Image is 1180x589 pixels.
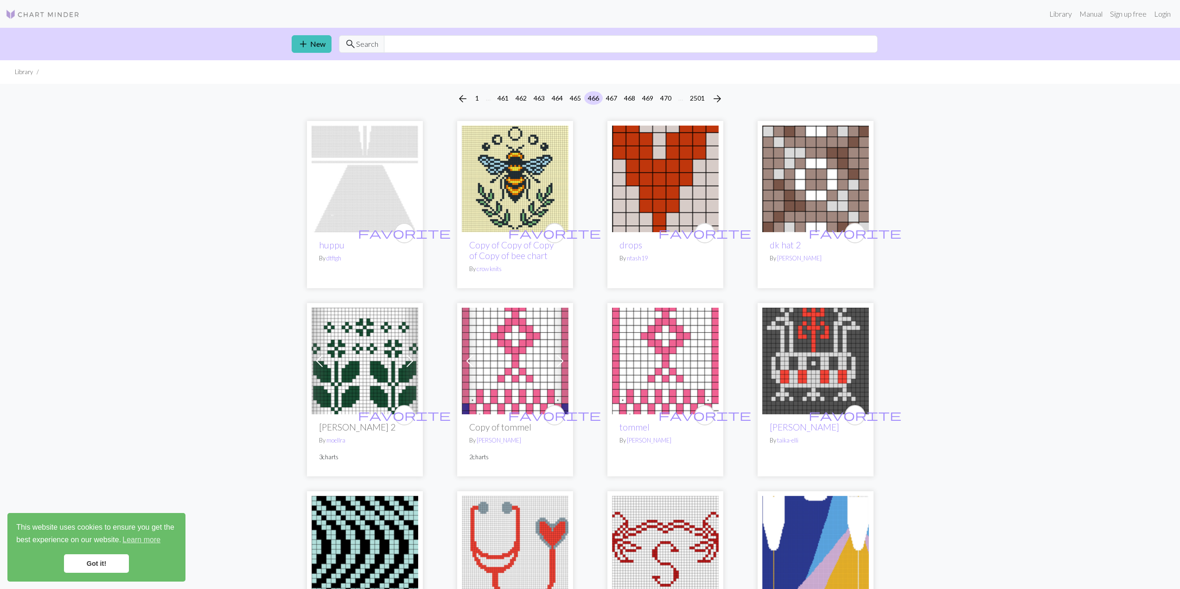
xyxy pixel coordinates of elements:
[712,92,723,105] span: arrow_forward
[462,308,568,414] img: tommel
[462,544,568,552] a: stethoscope heart
[358,408,451,422] span: favorite
[64,554,129,573] a: dismiss cookie message
[777,437,798,444] a: taika-elli
[1046,5,1076,23] a: Library
[326,437,345,444] a: moellra
[845,405,865,425] button: favourite
[477,265,502,272] a: crow knits
[566,91,585,105] button: 465
[16,522,177,547] span: This website uses cookies to ensure you get the best experience on our website.
[612,355,719,364] a: tommel
[548,91,567,105] button: 464
[312,308,418,414] img: Planty 2
[512,91,530,105] button: 462
[319,240,344,250] a: huppu
[319,453,411,462] p: 3 charts
[319,422,411,432] h2: [PERSON_NAME] 2
[1106,5,1150,23] a: Sign up free
[809,406,901,424] i: favourite
[612,308,719,414] img: tommel
[658,224,751,242] i: favourite
[602,91,621,105] button: 467
[508,408,601,422] span: favorite
[712,93,723,104] i: Next
[1076,5,1106,23] a: Manual
[762,173,869,182] a: dk hat 2
[627,254,648,262] a: ntash19
[695,223,715,243] button: favourite
[770,422,839,432] a: [PERSON_NAME]
[312,173,418,182] a: huppu
[777,254,822,262] a: [PERSON_NAME]
[619,422,650,432] a: tommel
[472,91,483,105] button: 1
[762,544,869,552] a: cabane_2
[457,92,468,105] span: arrow_back
[658,226,751,240] span: favorite
[462,355,568,364] a: tommel
[695,405,715,425] button: favourite
[453,91,727,106] nav: Page navigation
[708,91,727,106] button: Next
[809,408,901,422] span: favorite
[453,91,472,106] button: Previous
[809,224,901,242] i: favourite
[121,533,162,547] a: learn more about cookies
[845,223,865,243] button: favourite
[762,355,869,364] a: Markun sukat
[658,408,751,422] span: favorite
[457,93,468,104] i: Previous
[394,405,415,425] button: favourite
[358,226,451,240] span: favorite
[298,38,309,51] span: add
[508,226,601,240] span: favorite
[462,126,568,232] img: Copy of bee chart
[469,422,561,432] h2: Copy of tommel
[319,254,411,263] p: By
[530,91,549,105] button: 463
[762,308,869,414] img: Markun sukat
[544,405,565,425] button: favourite
[345,38,356,51] span: search
[658,406,751,424] i: favourite
[638,91,657,105] button: 469
[469,240,554,261] a: Copy of Copy of Copy of Copy of bee chart
[358,224,451,242] i: favourite
[319,436,411,445] p: By
[477,437,521,444] a: [PERSON_NAME]
[508,224,601,242] i: favourite
[620,91,639,105] button: 468
[15,68,33,76] li: Library
[469,436,561,445] p: By
[508,406,601,424] i: favourite
[469,453,561,462] p: 2 charts
[770,436,861,445] p: By
[619,436,711,445] p: By
[686,91,708,105] button: 2501
[312,355,418,364] a: Planty 2
[584,91,603,105] button: 466
[312,126,418,232] img: huppu
[770,254,861,263] p: By
[762,126,869,232] img: dk hat 2
[469,265,561,273] p: By
[6,9,80,20] img: Logo
[619,240,642,250] a: drops
[619,254,711,263] p: By
[7,513,185,582] div: cookieconsent
[356,38,378,50] span: Search
[544,223,565,243] button: favourite
[612,544,719,552] a: bows
[612,173,719,182] a: drops
[612,126,719,232] img: drops
[358,406,451,424] i: favourite
[494,91,512,105] button: 461
[1150,5,1174,23] a: Login
[809,226,901,240] span: favorite
[312,544,418,552] a: hypnosis
[394,223,415,243] button: favourite
[292,35,332,53] a: New
[326,254,341,262] a: dtftgh
[627,437,671,444] a: [PERSON_NAME]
